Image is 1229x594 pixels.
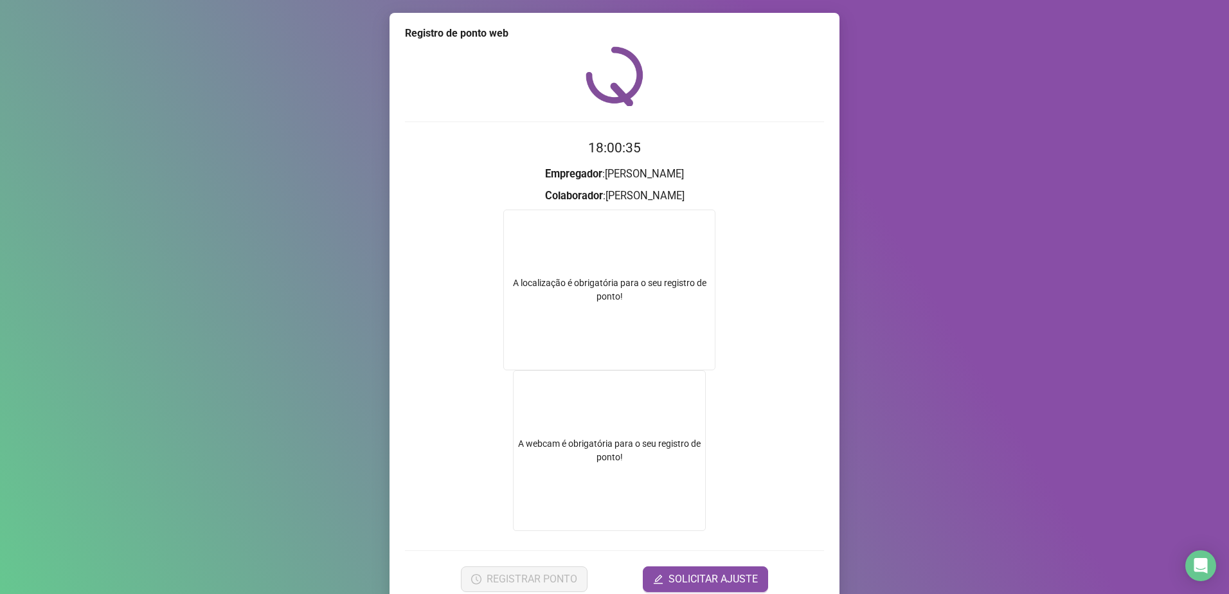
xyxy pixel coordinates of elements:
[405,26,824,41] div: Registro de ponto web
[586,46,643,106] img: QRPoint
[588,140,641,156] time: 18:00:35
[1185,550,1216,581] div: Open Intercom Messenger
[405,166,824,183] h3: : [PERSON_NAME]
[405,188,824,204] h3: : [PERSON_NAME]
[504,276,715,303] div: A localização é obrigatória para o seu registro de ponto!
[513,370,706,531] div: A webcam é obrigatória para o seu registro de ponto!
[653,574,663,584] span: edit
[643,566,768,592] button: editSOLICITAR AJUSTE
[668,571,758,587] span: SOLICITAR AJUSTE
[461,566,588,592] button: REGISTRAR PONTO
[545,190,603,202] strong: Colaborador
[545,168,602,180] strong: Empregador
